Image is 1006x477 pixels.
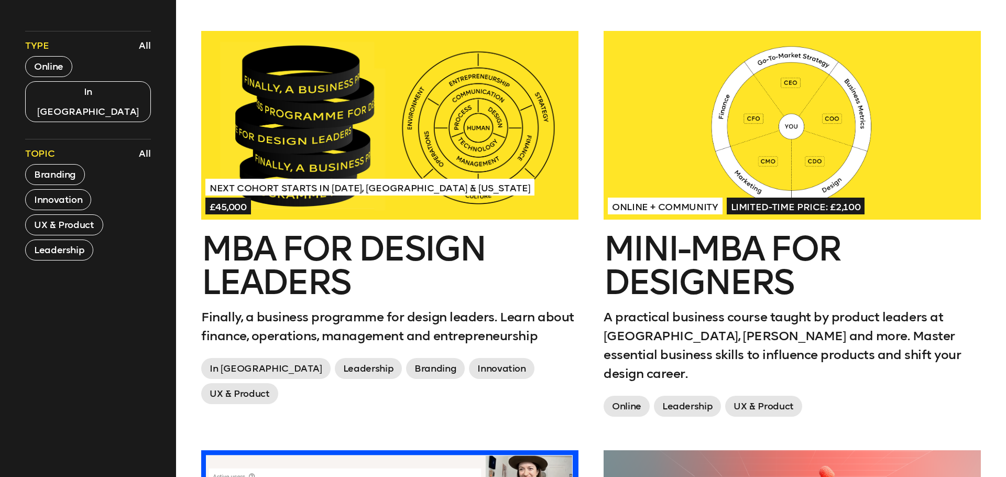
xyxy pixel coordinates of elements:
button: All [136,37,154,55]
button: UX & Product [25,214,103,235]
a: Next Cohort Starts in [DATE], [GEOGRAPHIC_DATA] & [US_STATE]£45,000MBA for Design LeadersFinally,... [201,31,578,408]
h2: MBA for Design Leaders [201,232,578,299]
button: Branding [25,164,85,185]
span: UX & Product [725,396,802,417]
span: Leadership [335,358,402,379]
span: Type [25,39,49,52]
span: Branding [406,358,465,379]
span: Online + Community [608,198,723,214]
button: Online [25,56,72,77]
span: UX & Product [201,383,278,404]
span: £45,000 [205,198,251,214]
button: Leadership [25,240,93,261]
span: Next Cohort Starts in [DATE], [GEOGRAPHIC_DATA] & [US_STATE] [205,179,534,196]
button: All [136,145,154,162]
a: Online + CommunityLimited-time price: £2,100Mini-MBA for DesignersA practical business course tau... [604,31,981,421]
button: In [GEOGRAPHIC_DATA] [25,81,151,122]
span: Leadership [654,396,721,417]
p: A practical business course taught by product leaders at [GEOGRAPHIC_DATA], [PERSON_NAME] and mor... [604,308,981,383]
span: Online [604,396,650,417]
span: Innovation [469,358,534,379]
span: In [GEOGRAPHIC_DATA] [201,358,331,379]
button: Innovation [25,189,91,210]
span: Limited-time price: £2,100 [727,198,865,214]
p: Finally, a business programme for design leaders. Learn about finance, operations, management and... [201,308,578,345]
span: Topic [25,147,54,160]
h2: Mini-MBA for Designers [604,232,981,299]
